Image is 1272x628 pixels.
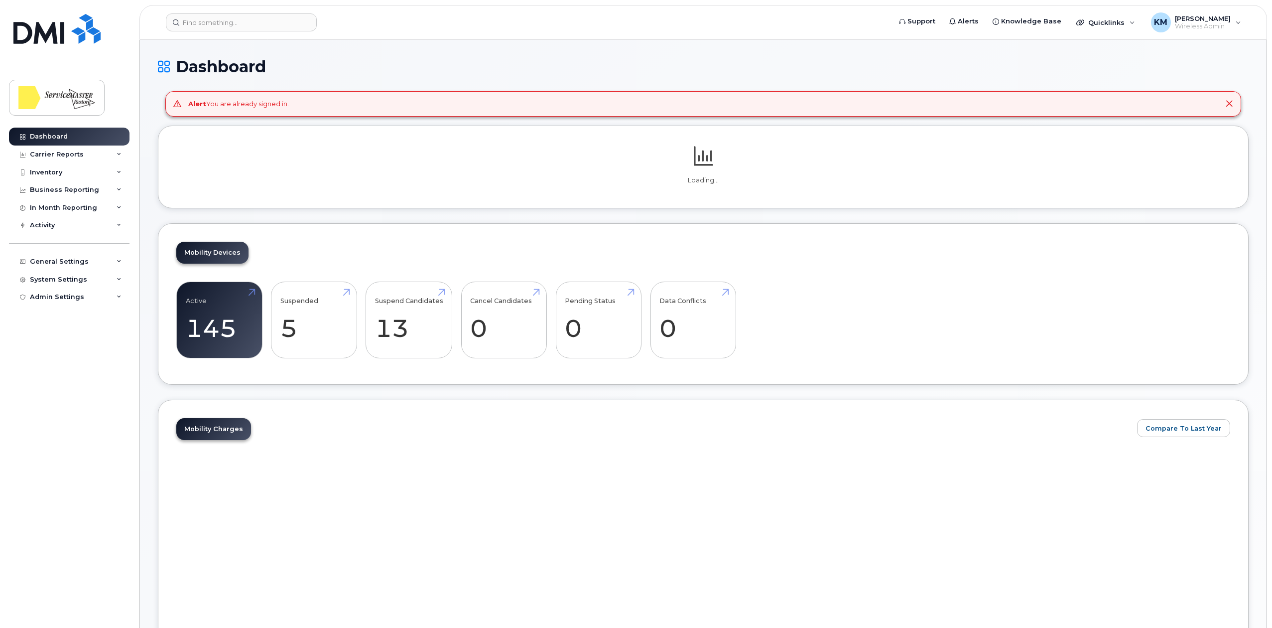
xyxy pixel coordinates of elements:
[1137,419,1230,437] button: Compare To Last Year
[188,100,206,108] strong: Alert
[158,58,1249,75] h1: Dashboard
[188,99,289,109] div: You are already signed in.
[659,287,727,353] a: Data Conflicts 0
[1145,424,1222,433] span: Compare To Last Year
[176,418,251,440] a: Mobility Charges
[470,287,537,353] a: Cancel Candidates 0
[186,287,253,353] a: Active 145
[565,287,632,353] a: Pending Status 0
[176,176,1230,185] p: Loading...
[280,287,348,353] a: Suspended 5
[375,287,443,353] a: Suspend Candidates 13
[176,242,249,264] a: Mobility Devices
